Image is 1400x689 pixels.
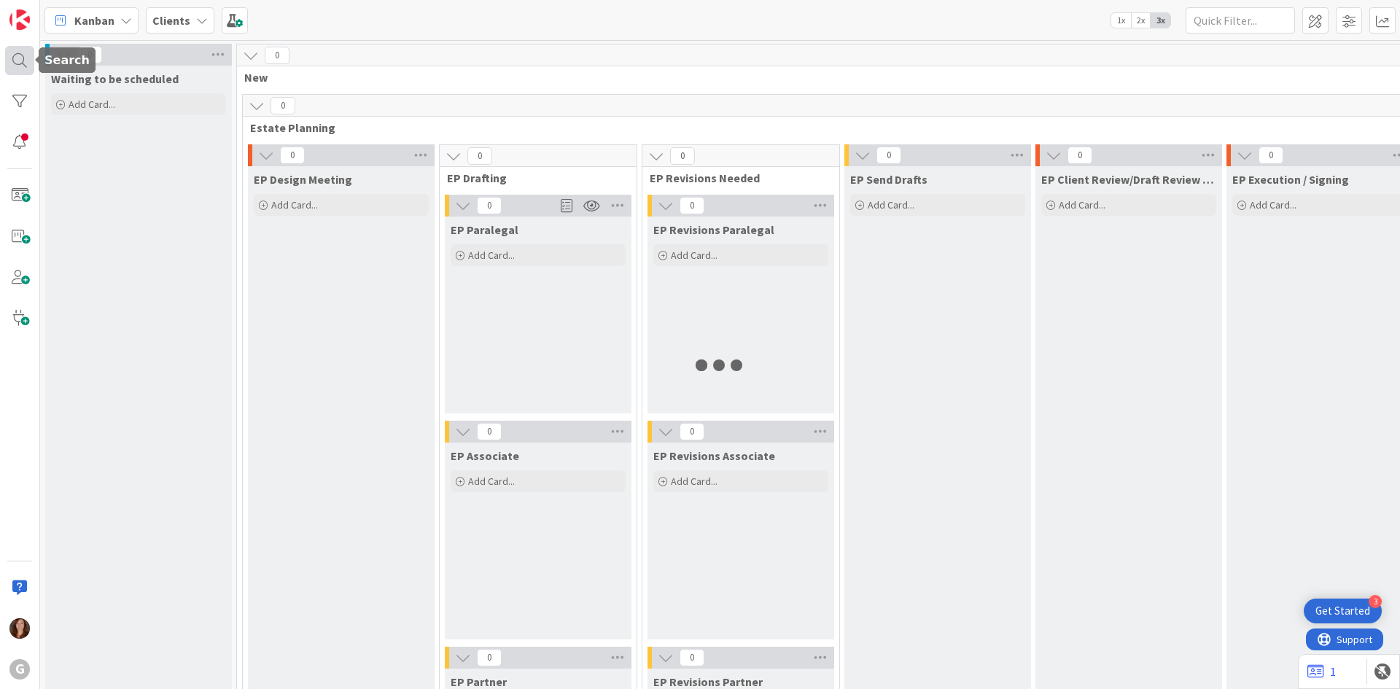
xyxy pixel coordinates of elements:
[653,448,775,463] span: EP Revisions Associate
[653,222,774,237] span: EP Revisions Paralegal
[1059,198,1105,211] span: Add Card...
[265,47,289,64] span: 0
[1232,172,1349,187] span: EP Execution / Signing
[1307,663,1336,680] a: 1
[876,147,901,164] span: 0
[670,147,695,165] span: 0
[254,172,352,187] span: EP Design Meeting
[451,674,507,689] span: EP Partner
[650,171,821,185] span: EP Revisions Needed
[680,423,704,440] span: 0
[1304,599,1382,623] div: Open Get Started checklist, remaining modules: 3
[468,475,515,488] span: Add Card...
[680,197,704,214] span: 0
[477,197,502,214] span: 0
[671,249,717,262] span: Add Card...
[271,97,295,114] span: 0
[9,9,30,30] img: Visit kanbanzone.com
[280,147,305,164] span: 0
[447,171,618,185] span: EP Drafting
[1067,147,1092,164] span: 0
[468,249,515,262] span: Add Card...
[77,46,102,63] span: 0
[467,147,492,165] span: 0
[653,674,763,689] span: EP Revisions Partner
[9,659,30,680] div: G
[451,448,519,463] span: EP Associate
[31,2,66,20] span: Support
[9,618,30,639] img: CA
[69,98,115,111] span: Add Card...
[51,71,179,86] span: Waiting to be scheduled
[74,12,114,29] span: Kanban
[680,649,704,666] span: 0
[850,172,927,187] span: EP Send Drafts
[868,198,914,211] span: Add Card...
[1111,13,1131,28] span: 1x
[1186,7,1295,34] input: Quick Filter...
[271,198,318,211] span: Add Card...
[44,53,90,67] h5: Search
[1369,595,1382,608] div: 3
[1250,198,1296,211] span: Add Card...
[1259,147,1283,164] span: 0
[671,475,717,488] span: Add Card...
[477,649,502,666] span: 0
[1315,604,1370,618] div: Get Started
[477,423,502,440] span: 0
[1151,13,1170,28] span: 3x
[1041,172,1216,187] span: EP Client Review/Draft Review Meeting
[152,13,190,28] b: Clients
[1131,13,1151,28] span: 2x
[451,222,518,237] span: EP Paralegal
